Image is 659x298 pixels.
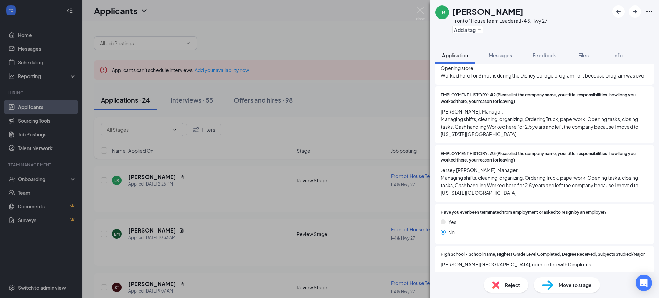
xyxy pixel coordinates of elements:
span: Move to stage [559,281,592,289]
svg: ArrowLeftNew [614,8,623,16]
svg: ArrowRight [631,8,639,16]
span: Info [613,52,623,58]
span: No [448,228,455,236]
span: High School - School Name, Highest Grade Level Completed, Degree Received, Subjects Studied/Major [441,251,645,258]
button: ArrowLeftNew [612,5,625,18]
div: Front of House Team Leader at I-4 & Hwy 27 [452,17,547,24]
div: Open Intercom Messenger [636,275,652,291]
svg: Plus [477,28,481,32]
span: Application [442,52,468,58]
span: Yes [448,218,456,226]
span: Jersey [PERSON_NAME], Manager Managing shifts, cleaning, organizing, Ordering Truck, paperwork, O... [441,166,648,196]
span: [PERSON_NAME], Manager, Managing shifts, cleaning, organizing, Ordering Truck, paperwork, Opening... [441,108,648,138]
span: EMPLOYMENT HISTORY: #2 (Please list the company name, your title, responsibilities, how long you ... [441,92,648,105]
span: EMPLOYMENT HISTORY: #3 (Please list the company name, your title, responsibilities, how long you ... [441,151,648,164]
span: Messages [489,52,512,58]
h1: [PERSON_NAME] [452,5,523,17]
span: Reject [505,281,520,289]
div: LR [439,9,445,16]
span: Files [578,52,589,58]
button: ArrowRight [629,5,641,18]
button: PlusAdd a tag [452,26,483,33]
span: [PERSON_NAME] Disney World, Sales Merchandise, Selling merch, helping with any guests needs, cash... [441,49,648,79]
span: Feedback [533,52,556,58]
span: Have you ever been terminated from employment or asked to resign by an employer? [441,209,607,216]
svg: Ellipses [645,8,654,16]
span: [PERSON_NAME][GEOGRAPHIC_DATA], completed with Dimploma [441,261,648,268]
